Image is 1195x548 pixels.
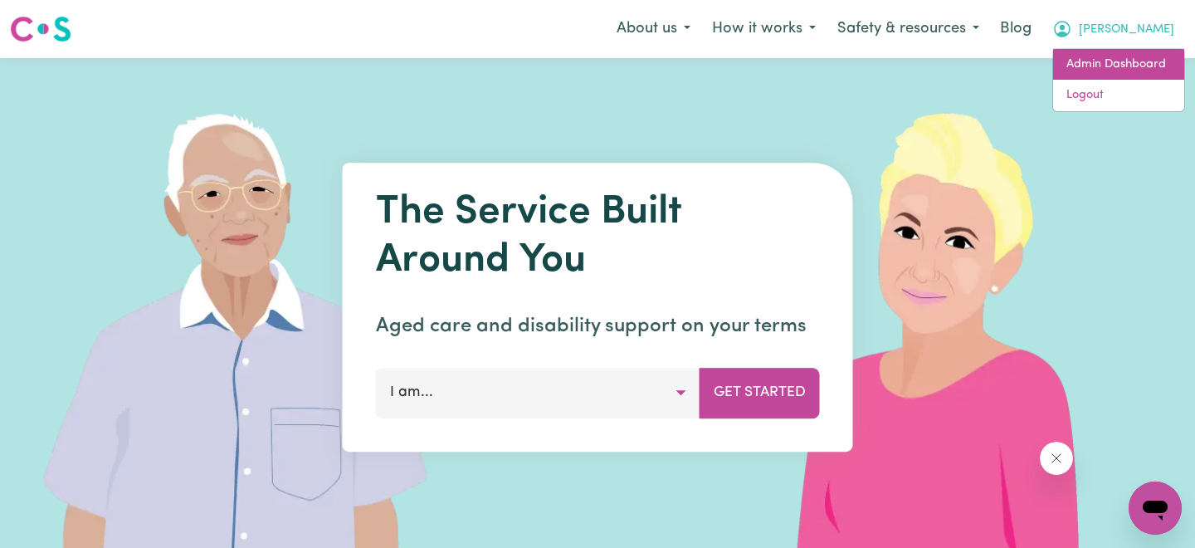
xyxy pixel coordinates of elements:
a: Blog [990,11,1041,47]
p: Aged care and disability support on your terms [376,311,820,341]
img: Careseekers logo [10,14,71,44]
iframe: Button to launch messaging window [1129,482,1182,535]
button: How it works [701,12,827,46]
div: My Account [1052,48,1185,112]
a: Logout [1053,80,1184,111]
a: Careseekers logo [10,10,71,48]
button: Safety & resources [827,12,990,46]
h1: The Service Built Around You [376,189,820,285]
button: I am... [376,368,700,418]
button: About us [606,12,701,46]
button: Get Started [700,368,820,418]
a: Admin Dashboard [1053,49,1184,81]
iframe: Close message [1040,442,1073,475]
span: [PERSON_NAME] [1079,21,1174,39]
button: My Account [1041,12,1185,46]
span: Need any help? [10,12,100,25]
